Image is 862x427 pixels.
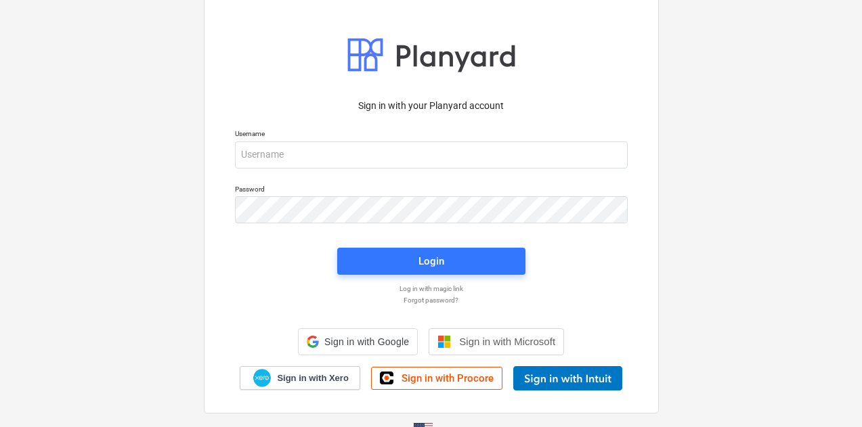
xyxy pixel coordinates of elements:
[298,328,418,355] div: Sign in with Google
[240,366,360,390] a: Sign in with Xero
[324,336,409,347] span: Sign in with Google
[228,296,634,305] a: Forgot password?
[228,284,634,293] a: Log in with magic link
[235,99,628,113] p: Sign in with your Planyard account
[437,335,451,349] img: Microsoft logo
[235,141,628,168] input: Username
[253,369,271,387] img: Xero logo
[235,185,628,196] p: Password
[459,336,555,347] span: Sign in with Microsoft
[337,248,525,275] button: Login
[235,129,628,141] p: Username
[371,367,502,390] a: Sign in with Procore
[277,372,348,384] span: Sign in with Xero
[418,252,444,270] div: Login
[402,372,494,384] span: Sign in with Procore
